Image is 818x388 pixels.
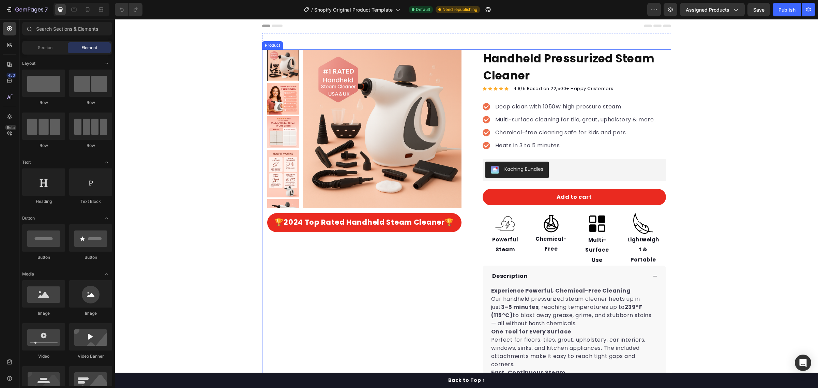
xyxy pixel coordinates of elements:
[795,355,811,371] div: Open Intercom Messenger
[398,66,499,73] p: 4.8/5 Based on 22,500+ Happy Customers
[160,198,339,208] strong: 🏆2024 Top Rated Handheld Steam Cleaner🏆
[152,131,184,178] img: Instructions on how to use a steam cleaner with icons and text on a pink background
[470,217,494,244] strong: Multi-Surface Use
[22,143,65,149] div: Row
[22,353,65,359] div: Video
[38,45,52,51] span: Section
[368,30,551,65] h1: Handheld Pressurized Steam Cleaner
[311,6,313,13] span: /
[69,310,112,316] div: Image
[22,22,112,35] input: Search Sections & Elements
[380,109,539,118] p: Chemical-free cleaning safe for kids and pets
[6,73,16,78] div: 450
[472,194,493,215] img: gempages_579211948499927573-04d07f55-4857-4071-8569-037a341e9072.svg
[22,198,65,205] div: Heading
[376,147,384,155] img: KachingBundles.png
[376,309,531,349] p: Perfect for floors, tiles, grout, upholstery, car interiors, windows, sinks, and kitchen applianc...
[45,5,48,14] p: 7
[376,349,543,382] p: Enjoy a steady flow of high-temperature steam to sanitize and deodorize, killing bacteria, dust m...
[22,254,65,260] div: Button
[421,216,452,234] strong: Chemical-Free
[376,268,516,275] strong: Experience Powerful, Chemical-Free Cleaning
[22,100,65,106] div: Row
[513,217,544,244] strong: Lightweight & Portable
[115,19,818,388] iframe: Design area
[518,194,539,215] img: gempages_579211948499927573-aa504606-fdce-4c7a-bf38-110de8da34b3.svg
[380,84,539,92] p: Deep clean with 1050W high pressure steam
[376,284,528,300] strong: 239°F (115°C)
[380,194,400,215] img: gempages_579211948499927573-0d3185a7-140f-4e2e-aaf2-891d99f1c235.svg
[101,269,112,280] span: Toggle open
[680,3,745,16] button: Assigned Products
[747,3,770,16] button: Save
[149,23,167,29] div: Product
[753,7,764,13] span: Save
[69,198,112,205] div: Text Block
[22,60,35,66] span: Layout
[69,100,112,106] div: Row
[5,125,16,130] div: Beta
[368,170,551,186] button: Add to cart
[442,174,477,182] div: Add to cart
[22,310,65,316] div: Image
[376,309,456,316] strong: One Tool for Every Surface
[380,122,539,131] p: Heats in 3 to 5 minutes
[778,6,796,13] div: Publish
[22,215,35,221] span: Button
[101,58,112,69] span: Toggle open
[3,3,51,16] button: 7
[416,6,430,13] span: Default
[377,217,404,234] strong: Powerful Steam
[376,268,537,308] p: Our handheld pressurized steam cleaner heats up in just , reaching temperatures up to to blast aw...
[426,194,446,215] img: gempages_579211948499927573-987011df-2867-4946-9fa5-b301edf9a6e1.svg
[390,147,428,154] div: Kaching Bundles
[386,284,424,292] strong: 3–5 minutes
[81,45,97,51] span: Element
[69,353,112,359] div: Video Banner
[22,271,34,277] span: Media
[377,253,413,261] p: Description
[686,6,729,13] span: Assigned Products
[115,3,142,16] div: Undo/Redo
[314,6,393,13] span: Shopify Original Product Template
[773,3,801,16] button: Publish
[22,159,31,165] span: Text
[442,6,477,13] span: Need republishing
[101,157,112,168] span: Toggle open
[101,213,112,224] span: Toggle open
[333,358,370,365] div: Back to Top ↑
[370,143,434,159] button: Kaching Bundles
[376,349,451,357] strong: Fast, Continuous Steam
[69,143,112,149] div: Row
[380,96,539,105] p: Multi-surface cleaning for tile, grout, upholstery & more
[69,254,112,260] div: Button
